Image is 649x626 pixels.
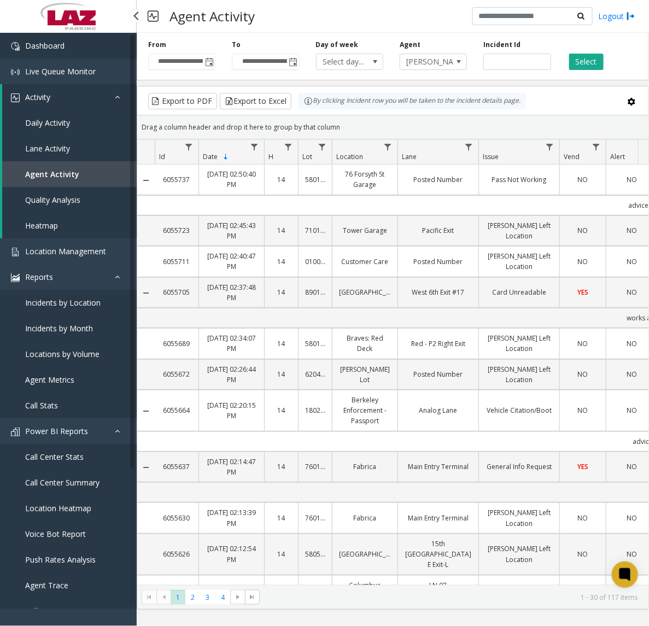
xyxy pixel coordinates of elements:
[232,40,241,50] label: To
[578,513,588,523] span: NO
[248,593,257,601] span: Go to the last page
[577,462,588,471] span: YES
[461,139,476,154] a: Lane Filter Menu
[206,543,258,564] a: [DATE] 02:12:54 PM
[221,153,230,161] span: Sortable
[25,220,58,231] span: Heatmap
[486,220,553,241] a: [PERSON_NAME] Left Location
[137,289,155,297] a: Collapse Details
[486,174,553,185] a: Pass Not Working
[203,54,215,69] span: Toggle popup
[25,349,100,359] span: Locations by Volume
[25,40,65,51] span: Dashboard
[148,3,159,30] img: pageIcon
[271,513,291,523] a: 14
[271,549,291,559] a: 14
[566,256,599,267] a: NO
[339,256,391,267] a: Customer Care
[486,287,553,297] a: Card Unreadable
[405,461,472,472] a: Main Entry Terminal
[247,139,262,154] a: Date Filter Menu
[206,220,258,241] a: [DATE] 02:45:43 PM
[610,152,625,161] span: Alert
[566,338,599,349] a: NO
[578,339,588,348] span: NO
[578,370,588,379] span: NO
[233,593,242,601] span: Go to the next page
[215,590,230,605] span: Page 4
[339,287,391,297] a: [GEOGRAPHIC_DATA]
[569,54,604,70] button: Select
[206,507,258,528] a: [DATE] 02:13:39 PM
[304,97,313,106] img: infoIcon.svg
[339,461,391,472] a: Fabrica
[486,507,553,528] a: [PERSON_NAME] Left Location
[405,287,472,297] a: West 6th Exit #17
[25,118,70,128] span: Daily Activity
[305,549,325,559] a: 580571
[483,40,521,50] label: Incident Id
[271,461,291,472] a: 14
[206,457,258,477] a: [DATE] 02:14:47 PM
[2,187,137,213] a: Quality Analysis
[302,152,312,161] span: Lot
[400,40,420,50] label: Agent
[577,288,588,297] span: YES
[25,477,100,488] span: Call Center Summary
[578,257,588,266] span: NO
[25,246,106,256] span: Location Management
[137,407,155,416] a: Collapse Details
[566,405,599,416] a: NO
[161,338,192,349] a: 6055689
[11,428,20,436] img: 'icon'
[164,3,260,30] h3: Agent Activity
[339,549,391,559] a: [GEOGRAPHIC_DATA]
[339,513,391,523] a: Fabrica
[25,143,70,154] span: Lane Activity
[542,139,557,154] a: Issue Filter Menu
[25,452,84,462] span: Call Center Stats
[11,42,20,51] img: 'icon'
[25,297,101,308] span: Incidents by Location
[405,369,472,379] a: Posted Number
[11,248,20,256] img: 'icon'
[25,195,80,205] span: Quality Analysis
[161,174,192,185] a: 6055737
[25,606,60,616] span: Call Trace
[339,580,391,612] a: Columbus Commons Main Garage
[305,338,325,349] a: 580116
[486,405,553,416] a: Vehicle Citation/Boot
[25,375,74,385] span: Agent Metrics
[182,139,196,154] a: Id Filter Menu
[11,273,20,282] img: 'icon'
[159,152,165,161] span: Id
[305,405,325,416] a: 180272
[185,590,200,605] span: Page 2
[11,93,20,102] img: 'icon'
[299,93,526,109] div: By clicking Incident row you will be taken to the incident details page.
[268,152,273,161] span: H
[339,395,391,426] a: Berkeley Enforcement - Passport
[271,338,291,349] a: 14
[578,549,588,559] span: NO
[305,287,325,297] a: 890140
[405,405,472,416] a: Analog Lane
[25,66,96,77] span: Live Queue Monitor
[148,40,166,50] label: From
[137,463,155,472] a: Collapse Details
[627,10,635,22] img: logout
[171,590,185,605] span: Page 1
[2,84,137,110] a: Activity
[161,405,192,416] a: 6055664
[271,256,291,267] a: 14
[271,174,291,185] a: 14
[25,92,50,102] span: Activity
[405,338,472,349] a: Red - P2 Right Exit
[148,93,217,109] button: Export to PDF
[405,539,472,570] a: 15th [GEOGRAPHIC_DATA] E Exit-L
[25,400,58,411] span: Call Stats
[339,169,391,190] a: 76 Forsyth St Garage
[137,118,648,137] div: Drag a column header and drop it here to group by that column
[206,400,258,421] a: [DATE] 02:20:15 PM
[161,287,192,297] a: 6055705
